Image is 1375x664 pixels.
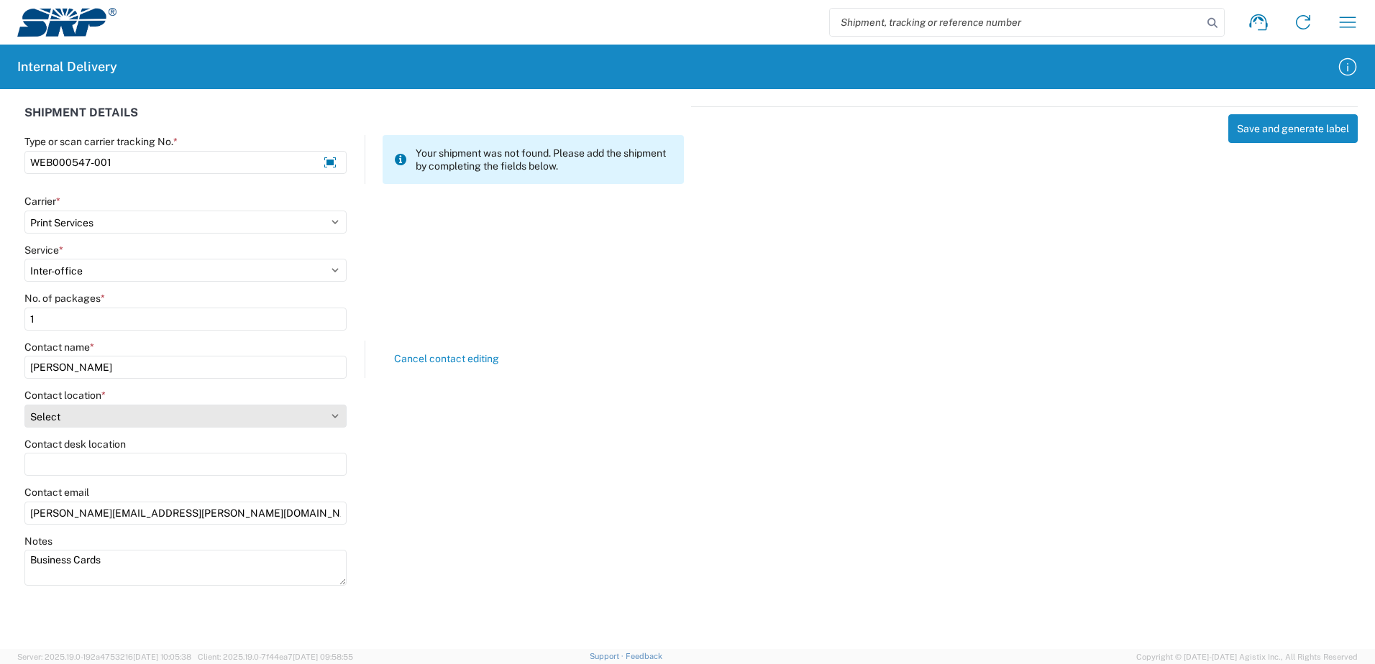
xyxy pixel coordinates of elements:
div: SHIPMENT DETAILS [24,106,684,135]
button: Cancel contact editing [383,346,511,372]
a: Feedback [626,652,662,660]
label: Notes [24,535,52,548]
a: Support [590,652,626,660]
label: Service [24,244,63,257]
span: Copyright © [DATE]-[DATE] Agistix Inc., All Rights Reserved [1136,650,1358,663]
label: Contact location [24,389,106,402]
span: Your shipment was not found. Please add the shipment by completing the fields below. [416,147,672,172]
input: Shipment, tracking or reference number [830,9,1202,36]
button: Save and generate label [1228,114,1358,143]
label: Type or scan carrier tracking No. [24,135,178,148]
span: Server: 2025.19.0-192a4753216 [17,653,191,661]
img: srp [17,8,117,37]
span: Client: 2025.19.0-7f44ea7 [198,653,353,661]
label: Contact email [24,486,89,499]
h2: Internal Delivery [17,58,117,75]
label: Contact name [24,341,94,354]
span: [DATE] 10:05:38 [133,653,191,661]
label: No. of packages [24,292,105,305]
label: Contact desk location [24,438,126,451]
label: Carrier [24,195,60,208]
span: [DATE] 09:58:55 [293,653,353,661]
